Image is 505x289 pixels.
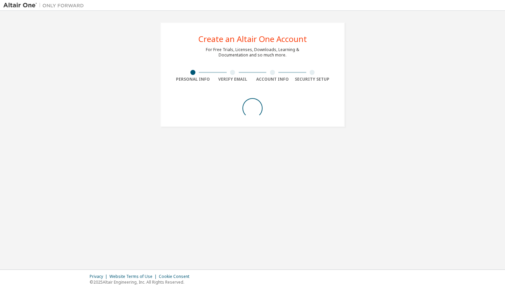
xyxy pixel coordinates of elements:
[213,77,253,82] div: Verify Email
[292,77,332,82] div: Security Setup
[173,77,213,82] div: Personal Info
[159,274,193,279] div: Cookie Consent
[206,47,299,58] div: For Free Trials, Licenses, Downloads, Learning & Documentation and so much more.
[252,77,292,82] div: Account Info
[90,279,193,285] p: © 2025 Altair Engineering, Inc. All Rights Reserved.
[109,274,159,279] div: Website Terms of Use
[198,35,307,43] div: Create an Altair One Account
[3,2,87,9] img: Altair One
[90,274,109,279] div: Privacy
